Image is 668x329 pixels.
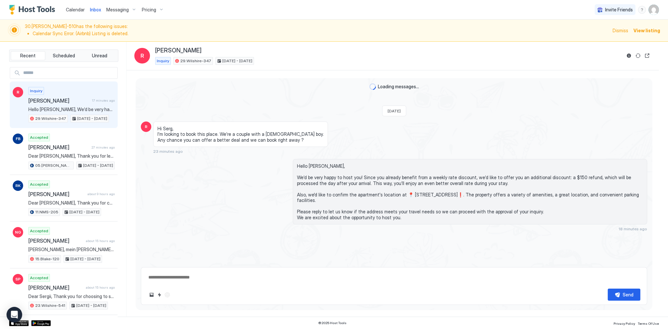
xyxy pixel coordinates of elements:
a: Google Play Store [31,320,51,326]
span: Dear [PERSON_NAME], Thank you for letting us know! We're glad to hear everything is fine and that... [28,153,115,159]
span: Privacy Policy [614,322,635,325]
span: Accepted [30,275,48,281]
span: [DATE] - [DATE] [77,116,107,122]
button: Open reservation [643,52,651,60]
span: RK [15,183,21,189]
span: about 15 hours ago [86,239,115,243]
span: [DATE] - [DATE] [83,163,113,168]
span: Inquiry [157,58,169,64]
span: Terms Of Use [638,322,659,325]
span: [PERSON_NAME] [28,237,83,244]
a: Privacy Policy [614,320,635,326]
span: Recent [20,53,36,59]
div: User profile [648,5,659,15]
div: menu [638,6,646,14]
button: Quick reply [156,291,163,299]
div: Open Intercom Messenger [7,307,22,322]
button: Sync reservation [634,52,642,60]
span: Unread [92,53,107,59]
span: R [17,89,19,95]
span: Inbox [90,7,101,12]
span: Dear Sergii, Thank you for choosing to stay at our apartment. 📅 I’d like to confirm your reservat... [28,293,115,299]
span: [DATE] - [DATE] [76,303,106,308]
span: SP [15,276,21,282]
span: [PERSON_NAME] [155,47,201,54]
span: Pricing [142,7,156,13]
span: 05.[PERSON_NAME]-617 [35,163,72,168]
span: Accepted [30,181,48,187]
span: R [145,124,147,130]
span: Hello [PERSON_NAME], We’d be very happy to host you! Since you already benefit from a weekly rate... [297,163,643,220]
span: 15.Blake-120 [35,256,59,262]
span: 27 minutes ago [92,145,115,150]
span: Scheduled [53,53,75,59]
span: [PERSON_NAME], mein [PERSON_NAME] und ich reisen mit unseren beiden Kindern (7 und 10 Jahre) seit... [28,247,115,252]
a: Calendar [66,6,85,13]
button: Reservation information [625,52,633,60]
span: NG [15,229,21,235]
span: [PERSON_NAME] [28,191,85,197]
span: Calendar [66,7,85,12]
button: Scheduled [47,51,81,60]
span: Hello [PERSON_NAME], We’d be very happy to host you! Since you already benefit from a weekly rate... [28,107,115,112]
a: App Store [9,320,29,326]
span: about 9 hours ago [87,192,115,196]
span: Invite Friends [605,7,633,13]
a: Inbox [90,6,101,13]
span: [PERSON_NAME] [28,144,89,150]
span: [DATE] - [DATE] [222,58,252,64]
div: Send [623,291,633,298]
a: Host Tools Logo [9,5,58,15]
span: R [141,52,144,60]
span: Hi Serg, I’m looking to book this place. We’re a couple with a [DEMOGRAPHIC_DATA] boy. Any chance... [157,126,324,143]
div: tab-group [9,50,118,62]
span: FB [16,136,21,142]
span: 29.Wilshire-347 [35,116,66,122]
span: Messaging [106,7,129,13]
a: Terms Of Use [638,320,659,326]
span: Loading messages... [378,84,419,90]
span: [DATE] - [DATE] [69,209,99,215]
span: [PERSON_NAME] [28,97,89,104]
span: about 15 hours ago [86,285,115,290]
input: Input Field [21,67,117,79]
button: Upload image [148,291,156,299]
span: Accepted [30,135,48,140]
button: Send [608,289,640,301]
span: 29.Wilshire-347 [180,58,211,64]
span: 17 minutes ago [92,98,115,103]
span: Accepted [30,228,48,234]
button: Unread [82,51,117,60]
span: [DATE] - [DATE] [70,256,100,262]
span: 18 minutes ago [618,226,647,231]
div: View listing [633,27,660,34]
span: Dear [PERSON_NAME], Thank you for choosing to stay at our apartment. 📅 I’d like to confirm your r... [28,200,115,206]
span: © 2025 Host Tools [318,321,347,325]
span: 30.[PERSON_NAME]-510 has the following issues: [25,23,609,37]
span: 11.NMS-205 [35,209,58,215]
span: 23 minutes ago [153,149,183,154]
span: Inquiry [30,88,42,94]
li: Calendar Sync Error: (Airbnb) Listing is deleted. [33,31,609,36]
span: [PERSON_NAME] [28,284,83,291]
div: Dismiss [613,27,628,34]
span: [DATE] [388,108,401,113]
span: 23.Wilshire-541 [35,303,65,308]
div: loading [369,83,376,90]
button: Recent [11,51,45,60]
